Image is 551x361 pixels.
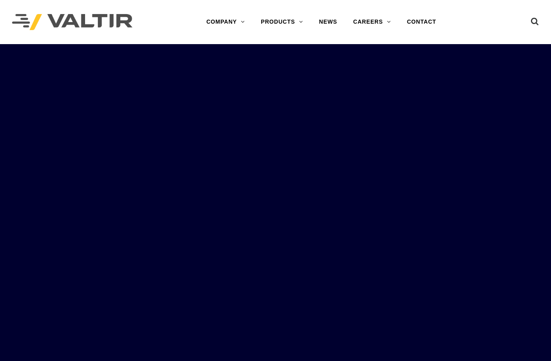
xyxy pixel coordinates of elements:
a: PRODUCTS [253,14,311,30]
a: NEWS [311,14,345,30]
a: CAREERS [345,14,399,30]
img: Valtir [12,14,132,30]
a: COMPANY [198,14,253,30]
a: CONTACT [399,14,444,30]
